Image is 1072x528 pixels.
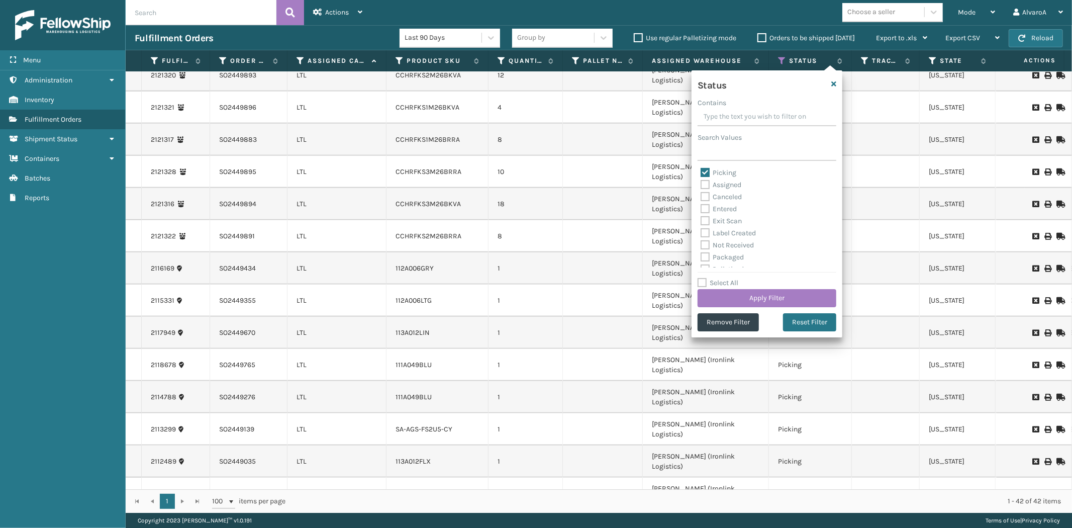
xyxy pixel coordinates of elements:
a: CCHRFKS2M26BKVA [396,71,461,79]
td: 4 [489,92,563,124]
td: LTL [287,156,386,188]
td: LTL [287,349,386,381]
label: Assigned [701,181,741,189]
p: Copyright 2023 [PERSON_NAME]™ v 1.0.191 [138,513,252,528]
i: Mark as Shipped [1056,104,1062,111]
td: 12 [489,59,563,92]
td: SO2449894 [210,188,287,220]
td: [US_STATE] [920,413,996,446]
span: Reports [25,194,49,202]
i: Mark as Shipped [1056,233,1062,240]
td: Picking [769,349,852,381]
td: LTL [287,124,386,156]
label: Order Number [230,56,268,65]
a: 2113299 [151,424,176,434]
a: Terms of Use [986,517,1020,524]
i: Print BOL [1044,104,1050,111]
td: [US_STATE] [920,59,996,92]
div: 1 - 42 of 42 items [300,496,1061,506]
a: 2121320 [151,70,176,80]
label: Quantity [509,56,543,65]
i: Print BOL [1044,233,1050,240]
td: LTL [287,446,386,478]
td: LTL [287,92,386,124]
label: Entered [701,205,737,213]
i: Request to Be Cancelled [1032,329,1038,336]
span: Menu [23,56,41,64]
div: Group by [517,33,545,43]
span: Administration [25,76,72,84]
td: [PERSON_NAME] (Ironlink Logistics) [643,349,769,381]
button: Reload [1009,29,1063,47]
td: Picking [769,413,852,446]
td: LTL [287,413,386,446]
button: Apply Filter [698,289,836,307]
label: Status [789,56,832,65]
label: Contains [698,98,726,108]
td: 1 [489,446,563,478]
td: LTL [287,220,386,252]
td: 1 [489,478,563,510]
a: 2121321 [151,103,174,113]
td: SO2449355 [210,285,287,317]
i: Print BOL [1044,394,1050,401]
td: [US_STATE] [920,92,996,124]
td: 1 [489,413,563,446]
a: 2112489 [151,457,176,467]
td: SO2449434 [210,252,287,285]
td: 10 [489,156,563,188]
i: Mark as Shipped [1056,362,1062,369]
td: [PERSON_NAME] (Ironlink Logistics) [643,188,769,220]
td: [PERSON_NAME] (Ironlink Logistics) [643,124,769,156]
label: Picking [701,168,736,177]
td: [US_STATE] [920,124,996,156]
label: Exit Scan [701,217,742,225]
td: LTL [287,252,386,285]
a: SA-AGS-FS2U5-CY [396,425,452,433]
i: Mark as Shipped [1056,265,1062,272]
td: SO2448902 [210,478,287,510]
td: [US_STATE] [920,220,996,252]
td: [PERSON_NAME] (Ironlink Logistics) [643,285,769,317]
a: 2114788 [151,392,176,402]
td: [US_STATE] [920,446,996,478]
a: 111A049BLU [396,361,432,369]
i: Request to Be Cancelled [1032,104,1038,111]
td: Picking [769,446,852,478]
td: SO2449891 [210,220,287,252]
td: 1 [489,317,563,349]
a: 2116169 [151,263,174,274]
a: CCHRFKS3M26BRRA [396,167,461,176]
td: [US_STATE] [920,188,996,220]
a: CCHRFKS1M26BRRA [396,135,460,144]
label: Select All [698,279,738,287]
a: CCHRFKS1M26BKVA [396,103,459,112]
a: Privacy Policy [1022,517,1060,524]
td: LTL [287,478,386,510]
td: [US_STATE] [920,349,996,381]
a: 112A006LTG [396,296,432,305]
i: Print BOL [1044,201,1050,208]
i: Print BOL [1044,72,1050,79]
span: items per page [212,494,285,509]
td: [PERSON_NAME] (Ironlink Logistics) [643,59,769,92]
a: 2117949 [151,328,175,338]
span: Containers [25,154,59,163]
td: LTL [287,59,386,92]
td: [PERSON_NAME] (Ironlink Logistics) [643,252,769,285]
i: Mark as Shipped [1056,201,1062,208]
td: SO2449895 [210,156,287,188]
i: Print BOL [1044,297,1050,304]
label: Search Values [698,132,742,143]
i: Request to Be Cancelled [1032,72,1038,79]
span: Fulfillment Orders [25,115,81,124]
td: LTL [287,317,386,349]
td: 8 [489,220,563,252]
td: Picking [769,381,852,413]
td: [US_STATE] [920,285,996,317]
i: Request to Be Cancelled [1032,136,1038,143]
i: Print BOL [1044,168,1050,175]
i: Request to Be Cancelled [1032,201,1038,208]
a: 2121322 [151,231,176,241]
a: 2121316 [151,199,174,209]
